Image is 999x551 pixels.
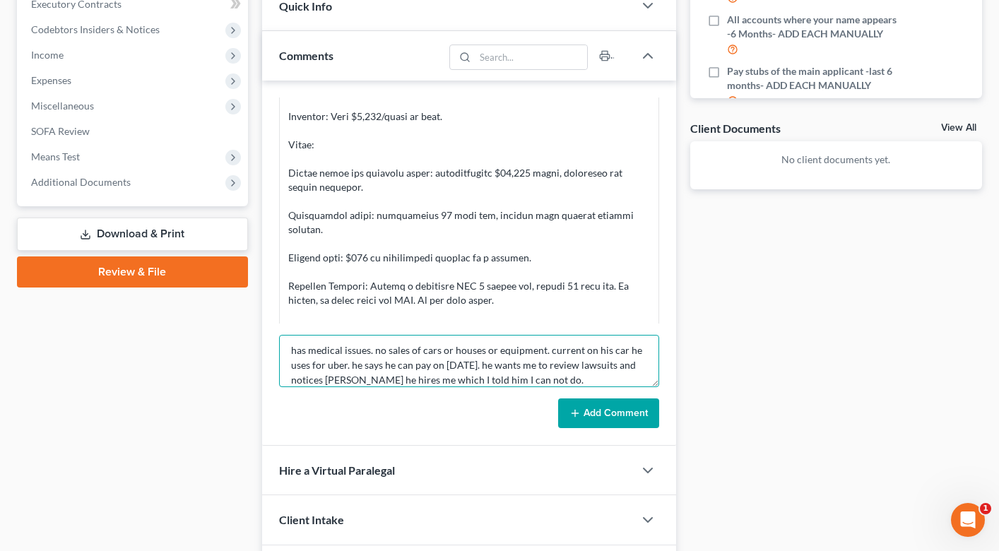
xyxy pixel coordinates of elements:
[31,125,90,137] span: SOFA Review
[279,463,395,477] span: Hire a Virtual Paralegal
[279,49,333,62] span: Comments
[702,153,971,167] p: No client documents yet.
[31,150,80,162] span: Means Test
[727,13,897,41] span: All accounts where your name appears -6 Months- ADD EACH MANUALLY
[980,503,991,514] span: 1
[17,218,248,251] a: Download & Print
[558,398,659,428] button: Add Comment
[951,503,985,537] iframe: Intercom live chat
[475,45,587,69] input: Search...
[31,176,131,188] span: Additional Documents
[20,119,248,144] a: SOFA Review
[727,64,897,93] span: Pay stubs of the main applicant -last 6 months- ADD EACH MANUALLY
[279,513,344,526] span: Client Intake
[31,100,94,112] span: Miscellaneous
[17,256,248,288] a: Review & File
[690,121,781,136] div: Client Documents
[31,74,71,86] span: Expenses
[31,23,160,35] span: Codebtors Insiders & Notices
[31,49,64,61] span: Income
[941,123,976,133] a: View All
